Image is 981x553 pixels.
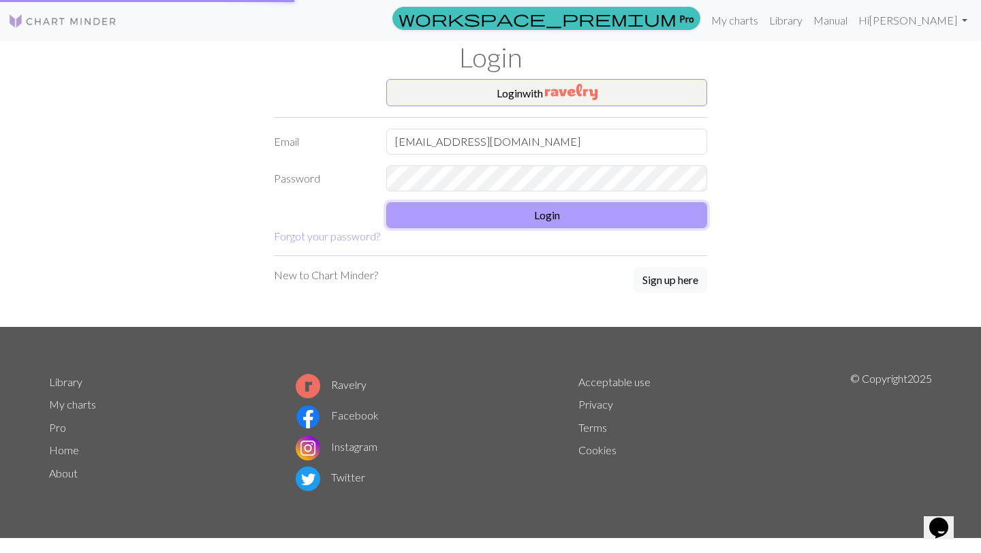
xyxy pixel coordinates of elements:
[578,375,651,388] a: Acceptable use
[274,230,380,242] a: Forgot your password?
[296,374,320,398] img: Ravelry logo
[296,378,367,391] a: Ravelry
[8,13,117,29] img: Logo
[296,467,320,491] img: Twitter logo
[41,41,940,74] h1: Login
[392,7,700,30] a: Pro
[545,84,597,100] img: Ravelry
[386,79,707,106] button: Loginwith
[49,443,79,456] a: Home
[49,398,96,411] a: My charts
[578,398,613,411] a: Privacy
[850,370,932,494] p: © Copyright 2025
[49,421,66,434] a: Pro
[764,7,808,34] a: Library
[399,9,676,28] span: workspace_premium
[853,7,973,34] a: Hi[PERSON_NAME]
[924,499,967,539] iframe: chat widget
[296,436,320,460] img: Instagram logo
[296,405,320,429] img: Facebook logo
[578,443,617,456] a: Cookies
[296,409,379,422] a: Facebook
[266,129,378,155] label: Email
[578,421,607,434] a: Terms
[706,7,764,34] a: My charts
[296,440,377,453] a: Instagram
[386,202,707,228] button: Login
[274,267,378,283] p: New to Chart Minder?
[49,467,78,479] a: About
[634,267,707,293] button: Sign up here
[49,375,82,388] a: Library
[266,165,378,191] label: Password
[296,471,365,484] a: Twitter
[634,267,707,294] a: Sign up here
[808,7,853,34] a: Manual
